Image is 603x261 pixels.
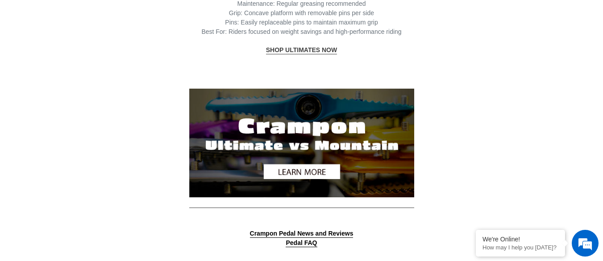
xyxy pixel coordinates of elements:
[60,50,163,61] div: Chat with us now
[29,45,51,67] img: d_696896380_company_1647369064580_696896380
[482,236,558,243] div: We're Online!
[286,239,317,246] strong: Pedal FAQ
[250,230,353,238] a: Crampon Pedal News and Reviews
[10,49,23,62] div: Navigation go back
[250,230,353,237] strong: Crampon Pedal News and Reviews
[52,75,123,165] span: We're online!
[482,244,558,251] p: How may I help you today?
[189,89,414,197] img: black_friday_pedals_banner.jpg
[266,46,337,54] a: SHOP ULTIMATES NOW
[4,170,170,201] textarea: Type your message and hit 'Enter'
[286,239,317,247] a: Pedal FAQ
[189,194,414,208] a: Crampon Ultimate Vs Mountain Pedals
[146,4,168,26] div: Minimize live chat window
